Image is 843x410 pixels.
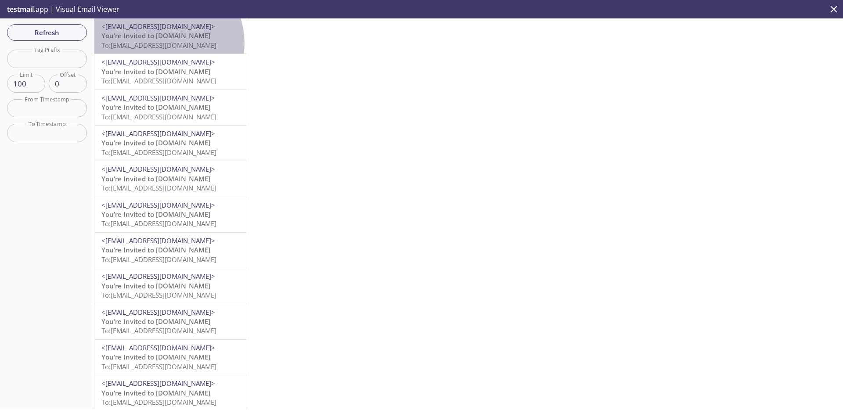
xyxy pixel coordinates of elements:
span: Refresh [14,27,80,38]
span: To: [EMAIL_ADDRESS][DOMAIN_NAME] [101,326,216,335]
span: testmail [7,4,34,14]
span: <[EMAIL_ADDRESS][DOMAIN_NAME]> [101,379,215,388]
span: <[EMAIL_ADDRESS][DOMAIN_NAME]> [101,343,215,352]
span: To: [EMAIL_ADDRESS][DOMAIN_NAME] [101,398,216,406]
span: <[EMAIL_ADDRESS][DOMAIN_NAME]> [101,308,215,316]
span: You’re Invited to [DOMAIN_NAME] [101,138,210,147]
div: <[EMAIL_ADDRESS][DOMAIN_NAME]>You’re Invited to [DOMAIN_NAME]To:[EMAIL_ADDRESS][DOMAIN_NAME] [94,340,247,375]
div: <[EMAIL_ADDRESS][DOMAIN_NAME]>You’re Invited to [DOMAIN_NAME]To:[EMAIL_ADDRESS][DOMAIN_NAME] [94,54,247,89]
span: To: [EMAIL_ADDRESS][DOMAIN_NAME] [101,255,216,264]
div: <[EMAIL_ADDRESS][DOMAIN_NAME]>You’re Invited to [DOMAIN_NAME]To:[EMAIL_ADDRESS][DOMAIN_NAME] [94,18,247,54]
span: To: [EMAIL_ADDRESS][DOMAIN_NAME] [101,219,216,228]
span: <[EMAIL_ADDRESS][DOMAIN_NAME]> [101,22,215,31]
span: You’re Invited to [DOMAIN_NAME] [101,281,210,290]
span: You’re Invited to [DOMAIN_NAME] [101,31,210,40]
div: <[EMAIL_ADDRESS][DOMAIN_NAME]>You’re Invited to [DOMAIN_NAME]To:[EMAIL_ADDRESS][DOMAIN_NAME] [94,90,247,125]
span: To: [EMAIL_ADDRESS][DOMAIN_NAME] [101,148,216,157]
span: <[EMAIL_ADDRESS][DOMAIN_NAME]> [101,201,215,209]
span: <[EMAIL_ADDRESS][DOMAIN_NAME]> [101,94,215,102]
span: To: [EMAIL_ADDRESS][DOMAIN_NAME] [101,362,216,371]
div: <[EMAIL_ADDRESS][DOMAIN_NAME]>You’re Invited to [DOMAIN_NAME]To:[EMAIL_ADDRESS][DOMAIN_NAME] [94,268,247,303]
div: <[EMAIL_ADDRESS][DOMAIN_NAME]>You’re Invited to [DOMAIN_NAME]To:[EMAIL_ADDRESS][DOMAIN_NAME] [94,126,247,161]
span: <[EMAIL_ADDRESS][DOMAIN_NAME]> [101,58,215,66]
span: <[EMAIL_ADDRESS][DOMAIN_NAME]> [101,236,215,245]
span: <[EMAIL_ADDRESS][DOMAIN_NAME]> [101,165,215,173]
div: <[EMAIL_ADDRESS][DOMAIN_NAME]>You’re Invited to [DOMAIN_NAME]To:[EMAIL_ADDRESS][DOMAIN_NAME] [94,304,247,339]
span: <[EMAIL_ADDRESS][DOMAIN_NAME]> [101,129,215,138]
span: You’re Invited to [DOMAIN_NAME] [101,174,210,183]
span: You’re Invited to [DOMAIN_NAME] [101,245,210,254]
span: <[EMAIL_ADDRESS][DOMAIN_NAME]> [101,272,215,281]
span: You’re Invited to [DOMAIN_NAME] [101,210,210,219]
span: To: [EMAIL_ADDRESS][DOMAIN_NAME] [101,76,216,85]
div: <[EMAIL_ADDRESS][DOMAIN_NAME]>You’re Invited to [DOMAIN_NAME]To:[EMAIL_ADDRESS][DOMAIN_NAME] [94,197,247,232]
span: You’re Invited to [DOMAIN_NAME] [101,317,210,326]
span: You’re Invited to [DOMAIN_NAME] [101,67,210,76]
span: To: [EMAIL_ADDRESS][DOMAIN_NAME] [101,112,216,121]
span: To: [EMAIL_ADDRESS][DOMAIN_NAME] [101,41,216,50]
span: You’re Invited to [DOMAIN_NAME] [101,352,210,361]
span: You’re Invited to [DOMAIN_NAME] [101,103,210,111]
span: To: [EMAIL_ADDRESS][DOMAIN_NAME] [101,183,216,192]
button: Refresh [7,24,87,41]
div: <[EMAIL_ADDRESS][DOMAIN_NAME]>You’re Invited to [DOMAIN_NAME]To:[EMAIL_ADDRESS][DOMAIN_NAME] [94,233,247,268]
div: <[EMAIL_ADDRESS][DOMAIN_NAME]>You’re Invited to [DOMAIN_NAME]To:[EMAIL_ADDRESS][DOMAIN_NAME] [94,161,247,196]
span: You’re Invited to [DOMAIN_NAME] [101,388,210,397]
span: To: [EMAIL_ADDRESS][DOMAIN_NAME] [101,291,216,299]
